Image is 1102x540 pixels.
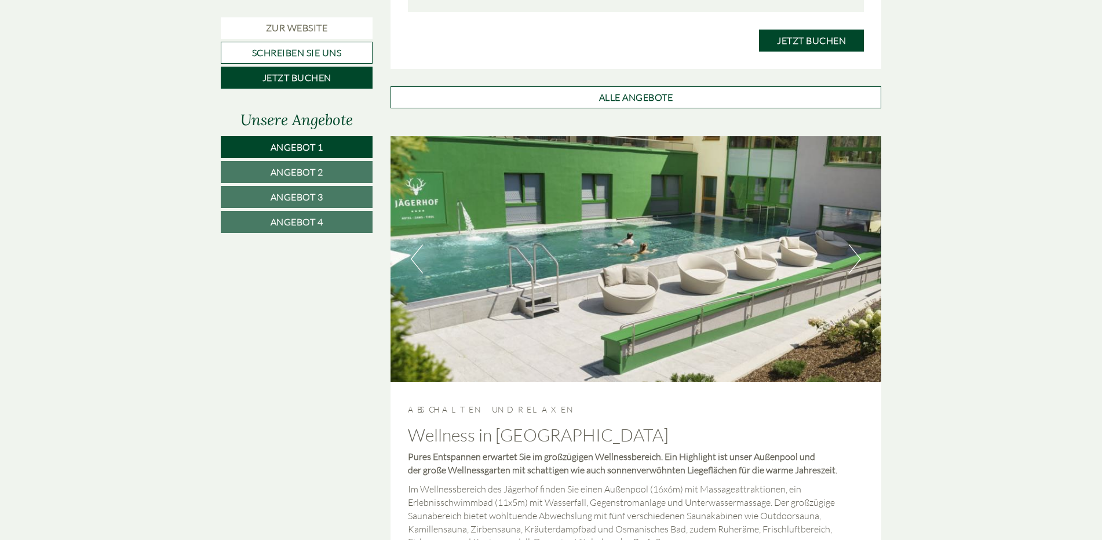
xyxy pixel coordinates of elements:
span: Angebot 1 [271,141,323,153]
a: Zur Website [221,17,373,39]
a: Jetzt buchen [759,30,864,52]
span: Angebot 3 [271,191,323,203]
a: Jetzt buchen [221,67,373,89]
span: Angebot 2 [271,166,323,178]
button: Next [849,245,861,273]
button: Previous [411,245,423,273]
a: ALLE ANGEBOTE [391,86,882,108]
h2: Wellness in [GEOGRAPHIC_DATA] [408,425,864,444]
strong: Pures Entspannen erwartet Sie im großzügigen Wellnessbereich. Ein Highlight ist unser Außenpool u... [408,451,837,476]
div: Unsere Angebote [221,109,373,130]
a: Schreiben Sie uns [221,42,373,64]
span: Angebot 4 [271,216,323,228]
h5: ABSCHALTEN UND RELAXEN [408,405,864,414]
